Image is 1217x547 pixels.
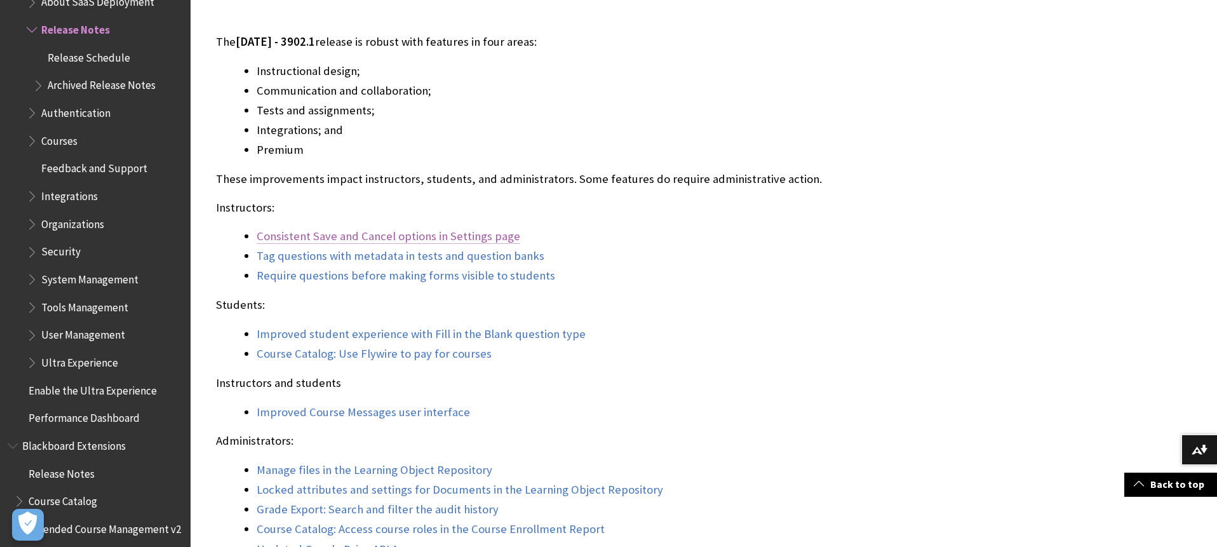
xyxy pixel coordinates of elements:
span: Release Schedule [48,47,130,64]
li: Premium [257,141,1004,159]
span: System Management [41,269,138,286]
a: Improved student experience with Fill in the Blank question type [257,327,586,342]
span: Tools Management [41,297,128,314]
a: Manage files in the Learning Object Repository [257,463,492,478]
span: User Management [41,325,125,342]
p: Administrators: [216,433,1004,449]
li: Instructional design; [257,62,1004,80]
a: Course Catalog: Access course roles in the Course Enrollment Report [257,522,605,537]
a: Require questions before making forms visible to students [257,268,555,283]
span: Release Notes [41,19,110,36]
span: Enable the Ultra Experience [29,380,157,397]
span: Feedback and Support [41,158,147,175]
span: Blackboard Extensions [22,435,126,452]
p: The release is robust with features in four areas: [216,34,1004,50]
li: Tests and assignments; [257,102,1004,119]
span: Security [41,241,81,259]
a: Grade Export: Search and filter the audit history [257,502,499,517]
span: Ultra Experience [41,352,118,369]
span: Organizations [41,213,104,231]
p: Students: [216,297,1004,313]
span: Release Notes [29,463,95,480]
a: Improved Course Messages user interface [257,405,470,420]
a: Consistent Save and Cancel options in Settings page [257,229,520,244]
p: Instructors: [216,199,1004,216]
span: Course Catalog [29,490,97,508]
span: Extended Course Management v2 [29,518,181,536]
p: Instructors and students [216,375,1004,391]
span: Integrations [41,186,98,203]
a: Locked attributes and settings for Documents in the Learning Object Repository [257,482,663,497]
li: Communication and collaboration; [257,82,1004,100]
span: Archived Release Notes [48,75,156,92]
a: Course Catalog: Use Flywire to pay for courses [257,346,492,361]
button: Open Preferences [12,509,44,541]
a: Tag questions with metadata in tests and question banks [257,248,544,264]
span: Authentication [41,102,111,119]
li: Integrations; and [257,121,1004,139]
p: These improvements impact instructors, students, and administrators. Some features do require adm... [216,171,1004,187]
a: Back to top [1124,473,1217,496]
span: Courses [41,130,77,147]
span: Performance Dashboard [29,407,140,424]
span: [DATE] - 3902.1 [236,34,315,49]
